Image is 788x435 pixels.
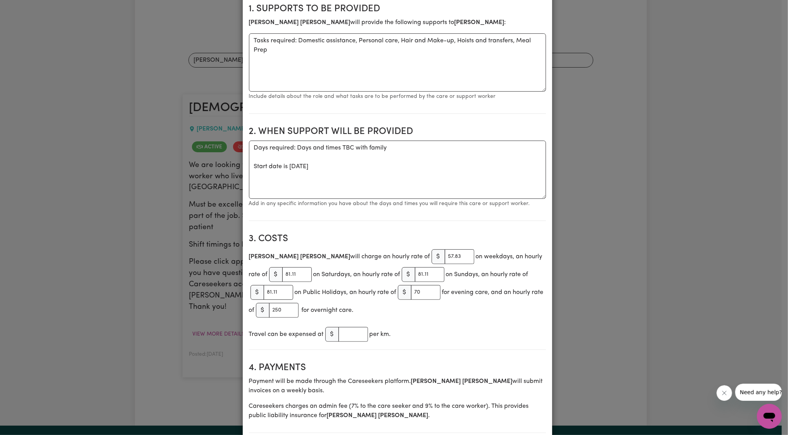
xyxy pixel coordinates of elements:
span: $ [402,267,415,282]
b: [PERSON_NAME] [PERSON_NAME] [327,412,429,419]
h2: 4. Payments [249,362,546,374]
h2: 2. When support will be provided [249,126,546,137]
span: $ [432,249,445,264]
b: [PERSON_NAME] [PERSON_NAME] [249,19,351,26]
b: [PERSON_NAME] [PERSON_NAME] [249,254,351,260]
textarea: Days required: Days and times TBC with family Start date is [DATE] [249,141,546,199]
iframe: Button to launch messaging window [757,404,782,429]
b: [PERSON_NAME] [PERSON_NAME] [411,378,513,385]
iframe: Close message [717,385,732,401]
p: will provide the following supports to : [249,18,546,27]
div: Travel can be expensed at per km. [249,325,546,343]
h2: 3. Costs [249,233,546,245]
b: [PERSON_NAME] [454,19,505,26]
p: Payment will be made through the Careseekers platform. will submit invoices on a weekly basis. [249,377,546,395]
div: will charge an hourly rate of on weekdays, an hourly rate of on Saturdays, an hourly rate of on S... [249,248,546,319]
textarea: Tasks required: Domestic assistance, Personal care, Hair and Make-up, Hoists and transfers, Meal ... [249,33,546,92]
span: Need any help? [5,5,47,12]
span: $ [251,285,264,300]
h2: 1. Supports to be provided [249,3,546,15]
p: Careseekers charges an admin fee ( 7 % to the care seeker and 9% to the care worker). This provid... [249,402,546,420]
span: $ [269,267,283,282]
small: Add in any specific information you have about the days and times you will require this care or s... [249,201,530,207]
small: Include details about the role and what tasks are to be performed by the care or support worker [249,94,496,99]
span: $ [256,303,270,318]
iframe: Message from company [735,384,782,401]
span: $ [325,327,339,342]
span: $ [398,285,411,300]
